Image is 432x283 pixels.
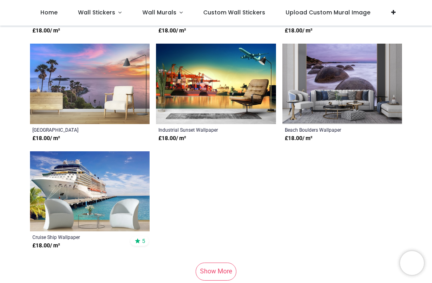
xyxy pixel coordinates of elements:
strong: £ 18.00 / m² [158,134,186,143]
a: Industrial Sunset Wallpaper [158,126,250,133]
span: Upload Custom Mural Image [286,8,370,16]
span: Custom Wall Stickers [203,8,265,16]
img: Industrial Sunset Wall Mural Wallpaper [156,44,276,124]
a: Beach Boulders Wallpaper [285,126,377,133]
img: Beach Boulders Wall Mural Wallpaper [282,44,402,124]
a: [GEOGRAPHIC_DATA] [GEOGRAPHIC_DATA] Sunset Wallpaper [32,126,124,133]
img: Cruise Ship Wall Mural Wallpaper [30,151,150,232]
strong: £ 18.00 / m² [285,134,312,143]
strong: £ 18.00 / m² [285,27,312,35]
strong: £ 18.00 / m² [32,27,60,35]
span: Home [40,8,58,16]
a: Show More [196,263,236,280]
span: Wall Murals [142,8,176,16]
strong: £ 18.00 / m² [32,242,60,250]
span: 5 [142,237,145,245]
iframe: Brevo live chat [400,251,424,275]
img: Phuket Bay Thailand Sunset Wall Mural Wallpaper [30,44,150,124]
a: Cruise Ship Wallpaper [32,234,124,240]
strong: £ 18.00 / m² [32,134,60,143]
span: Wall Stickers [78,8,115,16]
strong: £ 18.00 / m² [158,27,186,35]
